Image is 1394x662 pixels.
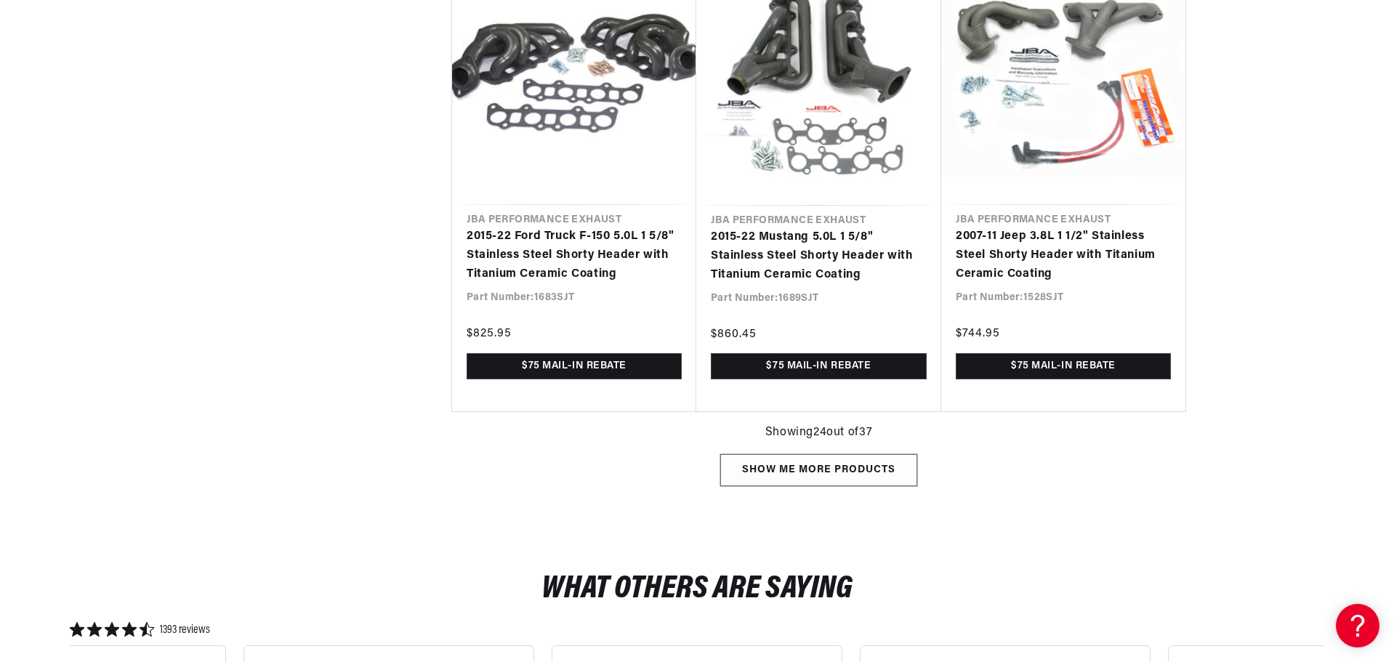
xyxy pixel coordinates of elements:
a: 2015-22 Ford Truck F-150 5.0L 1 5/8" Stainless Steel Shorty Header with Titanium Ceramic Coating [467,227,682,283]
a: 2015-22 Mustang 5.0L 1 5/8" Stainless Steel Shorty Header with Titanium Ceramic Coating [711,228,927,284]
h2: What Others Are Saying [541,575,853,604]
span: Showing 24 out of 37 [765,424,872,443]
div: 4.6740847 star rating [70,621,210,639]
span: 1393 reviews [160,621,210,639]
div: Show me more products [720,454,917,487]
a: 2007-11 Jeep 3.8L 1 1/2" Stainless Steel Shorty Header with Titanium Ceramic Coating [956,227,1171,283]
